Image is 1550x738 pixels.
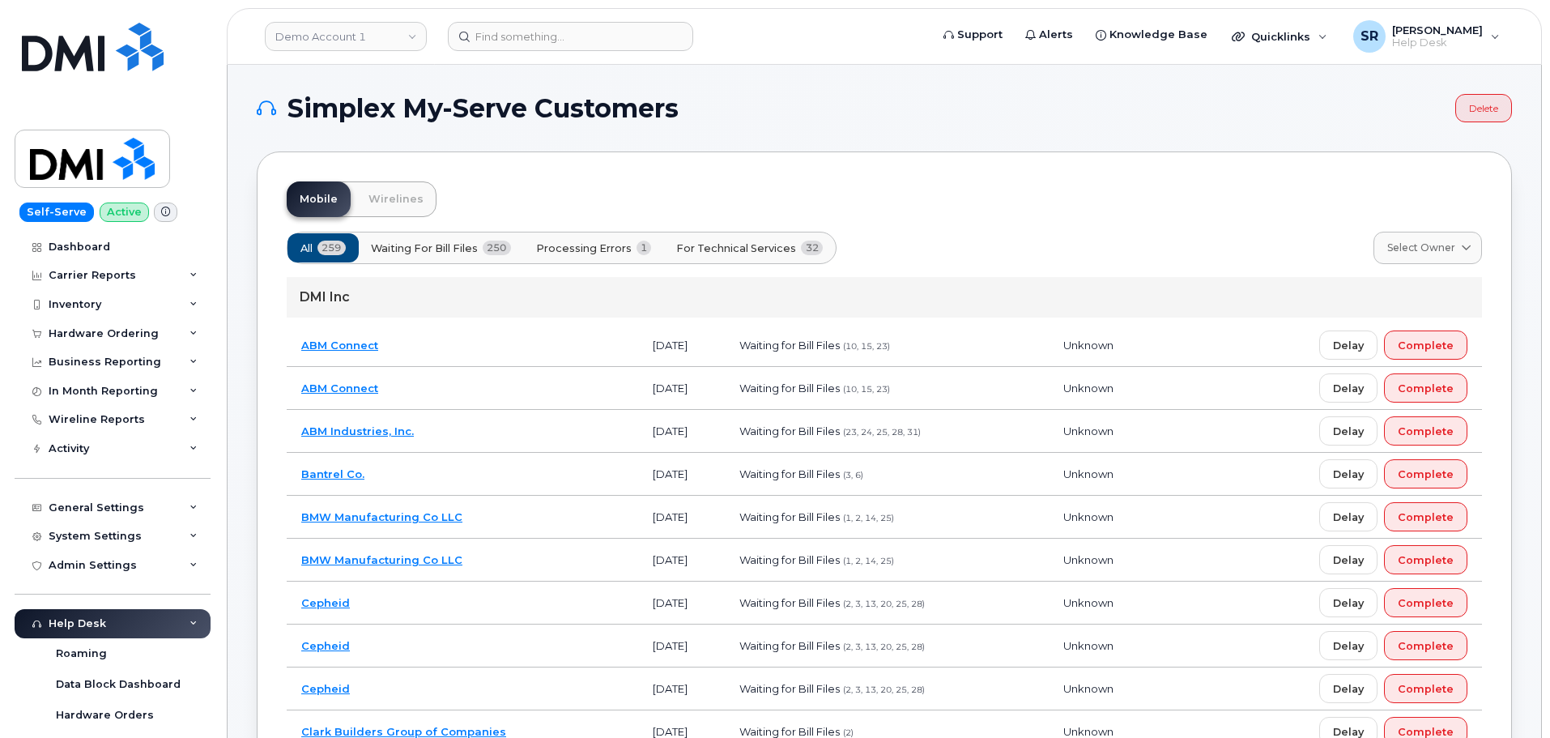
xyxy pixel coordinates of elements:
span: (3, 6) [843,470,863,480]
a: Cepheid [301,639,350,652]
span: Waiting for Bill Files [739,382,840,395]
span: Waiting for Bill Files [371,241,478,256]
span: Unknown [1063,725,1114,738]
span: Unknown [1063,424,1114,437]
span: Unknown [1063,553,1114,566]
button: Delay [1319,631,1378,660]
span: (2, 3, 13, 20, 25, 28) [843,685,925,695]
span: 32 [801,241,823,255]
span: (2, 3, 13, 20, 25, 28) [843,642,925,652]
button: Delay [1319,416,1378,446]
span: Delay [1333,424,1364,439]
span: Complete [1398,467,1454,482]
button: Complete [1384,545,1467,574]
a: Cepheid [301,682,350,695]
button: Complete [1384,674,1467,703]
span: For Technical Services [676,241,796,256]
span: (2) [843,727,854,738]
td: [DATE] [638,582,725,625]
button: Delay [1319,674,1378,703]
button: Complete [1384,502,1467,531]
a: Cepheid [301,596,350,609]
span: Delay [1333,595,1364,611]
a: ABM Connect [301,339,378,352]
span: Delay [1333,552,1364,568]
a: ABM Industries, Inc. [301,424,414,437]
span: (1, 2, 14, 25) [843,513,894,523]
button: Complete [1384,416,1467,446]
button: Complete [1384,631,1467,660]
td: [DATE] [638,496,725,539]
a: ABM Connect [301,382,378,395]
button: Complete [1384,373,1467,403]
span: (10, 15, 23) [843,341,890,352]
span: Delay [1333,381,1364,396]
button: Delay [1319,373,1378,403]
span: Complete [1398,510,1454,525]
button: Complete [1384,459,1467,488]
span: Waiting for Bill Files [739,467,840,480]
span: (10, 15, 23) [843,384,890,395]
span: Unknown [1063,682,1114,695]
span: 250 [483,241,511,255]
td: [DATE] [638,625,725,668]
span: Complete [1398,338,1454,353]
span: Unknown [1063,339,1114,352]
td: [DATE] [638,324,725,367]
span: Waiting for Bill Files [739,510,840,523]
span: Unknown [1063,639,1114,652]
span: (23, 24, 25, 28, 31) [843,427,921,437]
span: (1, 2, 14, 25) [843,556,894,566]
span: Complete [1398,552,1454,568]
span: Select Owner [1387,241,1455,255]
span: Complete [1398,595,1454,611]
span: Complete [1398,424,1454,439]
a: Bantrel Co. [301,467,364,480]
span: Unknown [1063,467,1114,480]
button: Delay [1319,331,1378,360]
span: Processing Errors [536,241,632,256]
td: [DATE] [638,410,725,453]
a: BMW Manufacturing Co LLC [301,510,462,523]
td: [DATE] [638,539,725,582]
button: Delay [1319,459,1378,488]
a: Select Owner [1373,232,1482,264]
a: Mobile [287,181,351,217]
span: Delay [1333,338,1364,353]
span: Simplex My-Serve Customers [287,96,679,121]
span: Delay [1333,467,1364,482]
button: Complete [1384,331,1467,360]
td: [DATE] [638,367,725,410]
span: Unknown [1063,596,1114,609]
span: 1 [637,241,652,255]
td: [DATE] [638,453,725,496]
span: Waiting for Bill Files [739,682,840,695]
a: Delete [1455,94,1512,122]
span: Delay [1333,638,1364,654]
a: Wirelines [356,181,436,217]
span: Unknown [1063,382,1114,395]
button: Delay [1319,588,1378,617]
span: Waiting for Bill Files [739,339,840,352]
span: Waiting for Bill Files [739,553,840,566]
span: Complete [1398,381,1454,396]
span: Waiting for Bill Files [739,639,840,652]
button: Delay [1319,545,1378,574]
span: Waiting for Bill Files [739,725,840,738]
span: (2, 3, 13, 20, 25, 28) [843,599,925,609]
td: [DATE] [638,668,725,710]
span: Complete [1398,681,1454,697]
button: Complete [1384,588,1467,617]
span: Delay [1333,510,1364,525]
span: Waiting for Bill Files [739,424,840,437]
div: DMI Inc [287,277,1482,318]
span: Unknown [1063,510,1114,523]
button: Delay [1319,502,1378,531]
a: BMW Manufacturing Co LLC [301,553,462,566]
span: Complete [1398,638,1454,654]
a: Clark Builders Group of Companies [301,725,506,738]
span: Delay [1333,681,1364,697]
span: Waiting for Bill Files [739,596,840,609]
